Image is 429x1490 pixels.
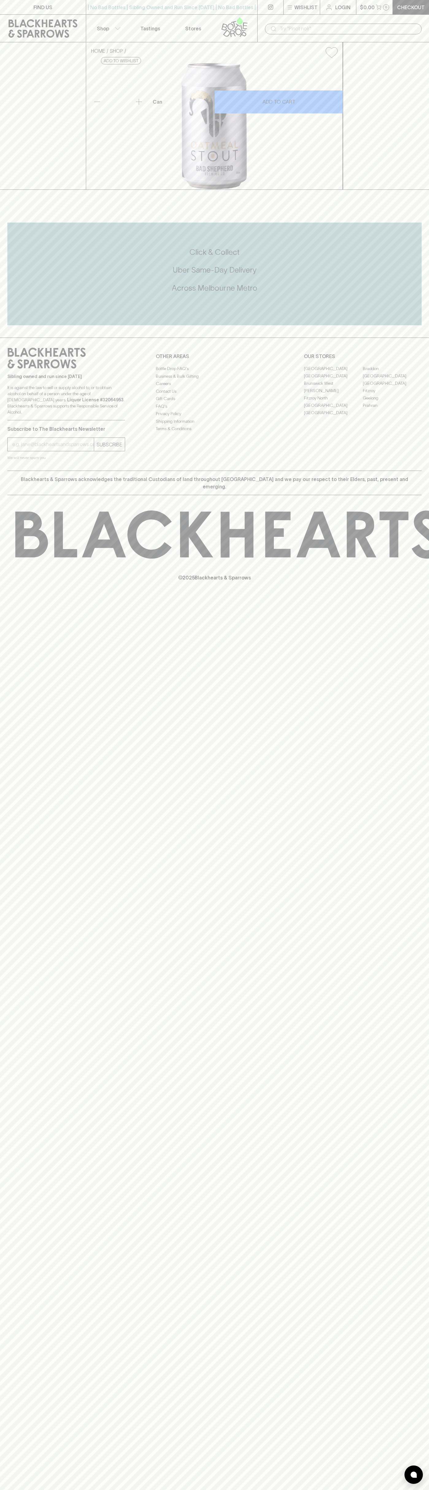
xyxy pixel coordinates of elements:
a: [PERSON_NAME] [304,387,363,394]
button: Add to wishlist [323,45,340,60]
button: SUBSCRIBE [94,438,125,451]
a: Braddon [363,365,422,372]
p: 0 [385,6,387,9]
a: [GEOGRAPHIC_DATA] [304,409,363,416]
a: [GEOGRAPHIC_DATA] [363,380,422,387]
a: [GEOGRAPHIC_DATA] [304,372,363,380]
p: Subscribe to The Blackhearts Newsletter [7,425,125,433]
a: SHOP [110,48,123,54]
button: ADD TO CART [215,90,343,113]
p: $0.00 [360,4,375,11]
a: [GEOGRAPHIC_DATA] [304,365,363,372]
a: [GEOGRAPHIC_DATA] [304,402,363,409]
a: Business & Bulk Gifting [156,372,274,380]
a: HOME [91,48,105,54]
a: Stores [172,15,215,42]
input: Try "Pinot noir" [280,24,417,34]
a: Brunswick West [304,380,363,387]
a: Careers [156,380,274,388]
a: Contact Us [156,388,274,395]
p: Stores [185,25,201,32]
p: FIND US [33,4,52,11]
p: OTHER AREAS [156,353,274,360]
a: Privacy Policy [156,410,274,418]
a: [GEOGRAPHIC_DATA] [363,372,422,380]
p: Tastings [140,25,160,32]
a: Fitzroy North [304,394,363,402]
h5: Uber Same-Day Delivery [7,265,422,275]
img: bubble-icon [411,1472,417,1478]
button: Shop [86,15,129,42]
a: Prahran [363,402,422,409]
a: FAQ's [156,403,274,410]
p: Shop [97,25,109,32]
img: 51338.png [86,63,343,189]
p: Can [153,98,162,105]
p: SUBSCRIBE [97,441,122,448]
p: Wishlist [294,4,318,11]
button: Add to wishlist [101,57,141,64]
a: Terms & Conditions [156,425,274,433]
a: Bottle Drop FAQ's [156,365,274,372]
a: Geelong [363,394,422,402]
p: OUR STORES [304,353,422,360]
p: It is against the law to sell or supply alcohol to, or to obtain alcohol on behalf of a person un... [7,384,125,415]
p: We will never spam you [7,455,125,461]
p: Sibling owned and run since [DATE] [7,373,125,380]
div: Call to action block [7,223,422,325]
p: Checkout [397,4,425,11]
p: Blackhearts & Sparrows acknowledges the traditional Custodians of land throughout [GEOGRAPHIC_DAT... [12,476,417,490]
h5: Across Melbourne Metro [7,283,422,293]
a: Gift Cards [156,395,274,403]
a: Shipping Information [156,418,274,425]
p: ADD TO CART [262,98,295,105]
a: Fitzroy [363,387,422,394]
div: Can [150,96,214,108]
a: Tastings [129,15,172,42]
p: Login [335,4,350,11]
input: e.g. jane@blackheartsandsparrows.com.au [12,440,94,449]
strong: Liquor License #32064953 [67,397,124,402]
h5: Click & Collect [7,247,422,257]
